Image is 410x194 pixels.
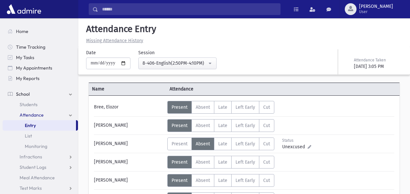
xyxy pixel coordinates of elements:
a: Meal Attendance [3,172,78,183]
a: Students [3,99,78,110]
span: Present [172,178,188,183]
div: AttTypes [167,174,274,187]
a: Entry [3,120,76,131]
span: Cut [263,159,270,165]
h5: Attendance Entry [84,24,405,35]
span: Time Tracking [16,44,45,50]
span: Cut [263,105,270,110]
div: AttTypes [167,137,274,150]
div: [DATE] 3:05 PM [354,63,401,70]
div: AttTypes [167,101,274,114]
span: List [25,133,32,139]
input: Search [98,3,280,15]
span: Cut [263,141,270,147]
a: Attendance [3,110,78,120]
span: Test Marks [20,185,42,191]
span: Cut [263,123,270,128]
a: My Tasks [3,52,78,63]
span: Infractions [20,154,42,160]
span: My Appointments [16,65,52,71]
span: Home [16,28,28,34]
span: Absent [196,123,210,128]
label: Date [86,49,96,56]
span: Entry [25,122,36,128]
span: Students [20,102,38,107]
span: My Tasks [16,55,34,60]
span: Present [172,141,188,147]
div: 8-406-English(2:50PM-4:10PM) [143,60,207,67]
a: School [3,89,78,99]
a: My Reports [3,73,78,84]
span: Left Early [235,141,255,147]
span: Attendance [20,112,44,118]
div: Attendance Taken [354,57,401,63]
span: Name [89,86,166,92]
span: User [359,9,393,14]
span: Present [172,123,188,128]
label: Session [138,49,155,56]
span: Unexcused [282,143,308,150]
span: Late [218,123,227,128]
a: Monitoring [3,141,78,152]
span: Student Logs [20,164,46,170]
span: Late [218,159,227,165]
div: [PERSON_NAME] [91,174,167,187]
span: Left Early [235,105,255,110]
div: [PERSON_NAME] [91,119,167,132]
a: Student Logs [3,162,78,172]
a: Infractions [3,152,78,162]
div: AttTypes [167,119,274,132]
span: [PERSON_NAME] [359,4,393,9]
div: [PERSON_NAME] [91,137,167,150]
div: [PERSON_NAME] [91,156,167,169]
button: 8-406-English(2:50PM-4:10PM) [138,57,217,69]
a: My Appointments [3,63,78,73]
span: Left Early [235,123,255,128]
span: Monitoring [25,143,47,149]
span: Late [218,141,227,147]
span: Left Early [235,159,255,165]
a: Home [3,26,78,37]
span: Absent [196,159,210,165]
span: Present [172,159,188,165]
span: Meal Attendance [20,175,55,181]
span: My Reports [16,75,39,81]
span: Absent [196,105,210,110]
a: Missing Attendance History [84,38,143,43]
span: Present [172,105,188,110]
u: Missing Attendance History [86,38,143,43]
div: Bree, Elozor [91,101,167,114]
img: AdmirePro [5,3,43,16]
a: List [3,131,78,141]
span: School [16,91,30,97]
div: AttTypes [167,156,274,169]
div: Status [282,137,311,143]
span: Attendance [166,86,244,92]
a: Test Marks [3,183,78,193]
a: Time Tracking [3,42,78,52]
span: Absent [196,141,210,147]
span: Absent [196,178,210,183]
span: Late [218,105,227,110]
